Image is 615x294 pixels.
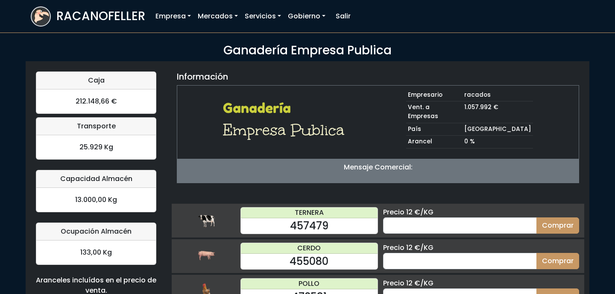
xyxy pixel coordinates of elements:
[177,71,228,82] h5: Información
[56,9,145,24] h3: RACANOFELLER
[223,100,350,116] h2: Ganadería
[32,7,50,24] img: logoracarojo.png
[383,278,579,288] div: Precio 12 €/KG
[406,89,463,101] td: Empresario
[406,123,463,136] td: País
[241,254,378,269] div: 455080
[36,135,156,159] div: 25.929 Kg
[463,136,533,148] td: 0 %
[463,123,533,136] td: [GEOGRAPHIC_DATA]
[241,279,378,289] div: POLLO
[536,217,579,234] button: Comprar
[223,120,350,140] h1: Empresa Publica
[406,101,463,123] td: Vent. a Empresas
[198,247,215,264] img: cerdo.png
[36,89,156,113] div: 212.148,66 €
[36,72,156,89] div: Caja
[36,241,156,264] div: 133,00 Kg
[241,208,378,218] div: TERNERA
[463,89,533,101] td: racados
[194,8,241,25] a: Mercados
[332,8,354,25] a: Salir
[31,43,584,58] h3: Ganadería Empresa Publica
[241,243,378,254] div: CERDO
[463,101,533,123] td: 1.057.992 €
[36,118,156,135] div: Transporte
[31,4,145,29] a: RACANOFELLER
[241,8,284,25] a: Servicios
[284,8,329,25] a: Gobierno
[536,253,579,269] button: Comprar
[36,188,156,212] div: 13.000,00 Kg
[152,8,194,25] a: Empresa
[383,243,579,253] div: Precio 12 €/KG
[241,218,378,234] div: 457479
[36,170,156,188] div: Capacidad Almacén
[36,223,156,241] div: Ocupación Almacén
[406,136,463,148] td: Arancel
[198,212,215,229] img: ternera.png
[177,162,579,172] p: Mensaje Comercial:
[383,207,579,217] div: Precio 12 €/KG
